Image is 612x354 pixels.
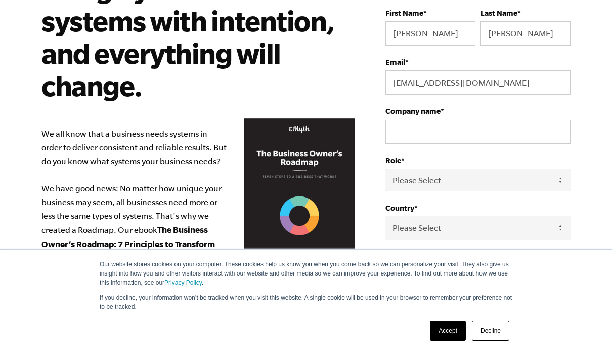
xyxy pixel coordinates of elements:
[385,204,414,212] span: Country
[385,107,441,115] span: Company name
[480,9,517,17] span: Last Name
[385,58,405,66] span: Email
[430,321,466,341] a: Accept
[41,127,355,306] p: We all know that a business needs systems in order to deliver consistent and reliable results. Bu...
[385,156,401,165] span: Role
[100,260,512,287] p: Our website stores cookies on your computer. These cookies help us know you when you come back so...
[164,279,202,286] a: Privacy Policy
[385,9,423,17] span: First Name
[472,321,509,341] a: Decline
[244,118,355,262] img: Business Owners Roadmap Cover
[100,293,512,311] p: If you decline, your information won’t be tracked when you visit this website. A single cookie wi...
[41,225,215,263] b: The Business Owner’s Roadmap: 7 Principles to Transform Your Business and Take Back Your Life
